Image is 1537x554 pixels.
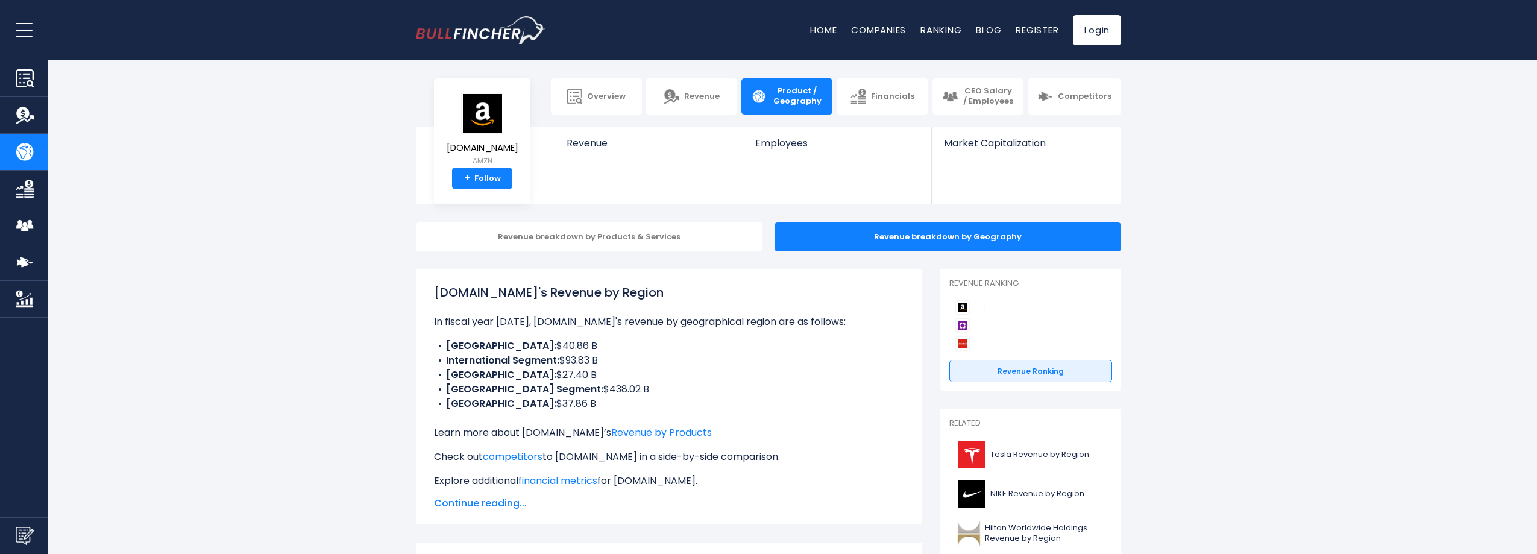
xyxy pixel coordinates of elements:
h1: [DOMAIN_NAME]'s Revenue by Region [434,283,904,301]
a: Go to homepage [416,16,545,44]
img: bullfincher logo [416,16,545,44]
b: [GEOGRAPHIC_DATA]: [446,397,556,411]
span: Revenue [567,137,731,149]
span: Revenue [684,92,720,102]
p: Check out to [DOMAIN_NAME] in a side-by-side comparison. [434,450,904,464]
a: Companies [851,24,906,36]
a: Financials [837,78,928,115]
a: Revenue [555,127,743,169]
a: Ranking [920,24,961,36]
span: Hilton Worldwide Holdings Revenue by Region [985,523,1105,544]
li: $27.40 B [434,368,904,382]
p: Revenue Ranking [949,279,1112,289]
span: Tesla Revenue by Region [990,450,1089,460]
span: Competitors [1058,92,1111,102]
a: Login [1073,15,1121,45]
span: Employees [755,137,919,149]
span: Overview [587,92,626,102]
a: financial metrics [518,474,597,488]
a: Revenue [646,78,737,115]
a: Employees [743,127,931,169]
p: Related [949,418,1112,429]
a: Market Capitalization [932,127,1120,169]
a: Home [810,24,837,36]
a: +Follow [452,168,512,189]
a: Product / Geography [741,78,832,115]
p: In fiscal year [DATE], [DOMAIN_NAME]'s revenue by geographical region are as follows: [434,315,904,329]
li: $93.83 B [434,353,904,368]
strong: + [464,173,470,184]
a: Revenue by Products [611,426,712,439]
div: Revenue breakdown by Geography [775,222,1121,251]
a: competitors [483,450,542,464]
a: [DOMAIN_NAME] AMZN [446,93,519,168]
span: NIKE Revenue by Region [990,489,1084,499]
a: Tesla Revenue by Region [949,438,1112,471]
a: CEO Salary / Employees [932,78,1023,115]
b: [GEOGRAPHIC_DATA]: [446,368,556,382]
img: AutoZone competitors logo [955,336,970,351]
span: [DOMAIN_NAME] [447,143,518,153]
small: AMZN [447,156,518,166]
span: Financials [871,92,914,102]
b: [GEOGRAPHIC_DATA] Segment: [446,382,603,396]
img: HLT logo [957,520,981,547]
b: [GEOGRAPHIC_DATA]: [446,339,556,353]
div: Revenue breakdown by Products & Services [416,222,762,251]
li: $40.86 B [434,339,904,353]
img: Amazon.com competitors logo [955,300,970,315]
a: Blog [976,24,1001,36]
span: Continue reading... [434,496,904,511]
img: TSLA logo [957,441,987,468]
a: Register [1016,24,1058,36]
a: Overview [551,78,642,115]
a: Hilton Worldwide Holdings Revenue by Region [949,517,1112,550]
a: NIKE Revenue by Region [949,477,1112,511]
span: CEO Salary / Employees [963,86,1014,107]
p: Explore additional for [DOMAIN_NAME]. [434,474,904,488]
img: NKE logo [957,480,987,508]
a: Competitors [1028,78,1121,115]
img: Wayfair competitors logo [955,318,970,333]
span: Market Capitalization [944,137,1108,149]
li: $37.86 B [434,397,904,411]
a: Revenue Ranking [949,360,1112,383]
li: $438.02 B [434,382,904,397]
b: International Segment: [446,353,559,367]
p: Learn more about [DOMAIN_NAME]’s [434,426,904,440]
span: Product / Geography [772,86,823,107]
